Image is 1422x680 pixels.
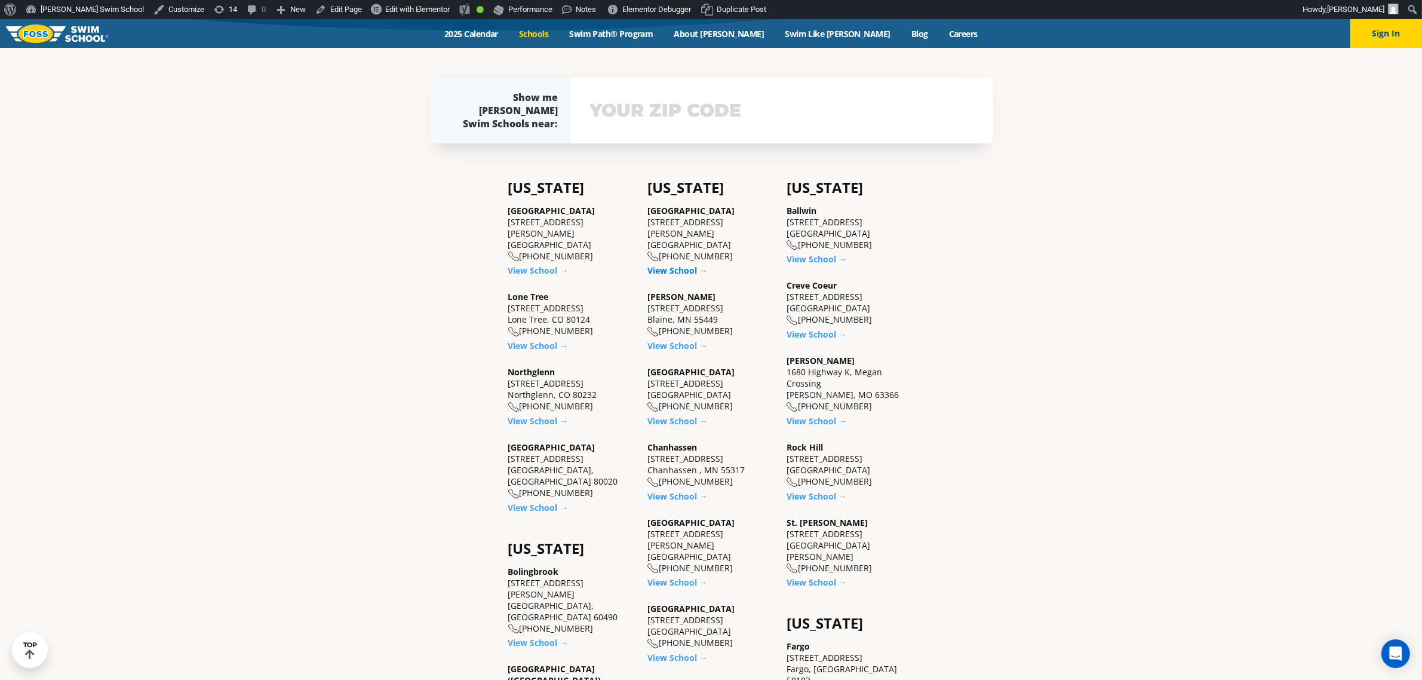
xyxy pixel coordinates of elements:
a: [GEOGRAPHIC_DATA] [647,366,735,378]
div: [STREET_ADDRESS] [GEOGRAPHIC_DATA] [PHONE_NUMBER] [647,603,775,649]
img: location-phone-o-icon.svg [787,563,798,574]
a: View School → [508,415,569,427]
div: [STREET_ADDRESS] [GEOGRAPHIC_DATA][PERSON_NAME] [PHONE_NUMBER] [787,517,914,574]
img: location-phone-o-icon.svg [787,402,798,412]
div: [STREET_ADDRESS][PERSON_NAME] [GEOGRAPHIC_DATA], [GEOGRAPHIC_DATA] 60490 [PHONE_NUMBER] [508,566,635,635]
div: [STREET_ADDRESS] [GEOGRAPHIC_DATA], [GEOGRAPHIC_DATA] 80020 [PHONE_NUMBER] [508,442,635,499]
a: View School → [508,340,569,351]
img: location-phone-o-icon.svg [647,402,659,412]
a: [GEOGRAPHIC_DATA] [508,205,595,216]
a: Creve Coeur [787,280,837,291]
img: location-phone-o-icon.svg [647,639,659,649]
img: location-phone-o-icon.svg [508,402,520,412]
input: YOUR ZIP CODE [587,93,976,128]
a: [PERSON_NAME] [787,355,855,366]
a: View School → [787,253,847,265]
a: Lone Tree [508,291,549,302]
a: [GEOGRAPHIC_DATA] [508,442,595,453]
a: Chanhassen [647,442,697,453]
h4: [US_STATE] [508,179,635,196]
a: 2025 Calendar [434,28,509,39]
span: Edit with Elementor [385,5,450,14]
a: View School → [647,265,708,276]
h4: [US_STATE] [647,179,775,196]
a: Swim Path® Program [559,28,664,39]
a: View School → [647,415,708,427]
a: [GEOGRAPHIC_DATA] [647,517,735,528]
a: Bolingbrook [508,566,559,577]
a: Blog [901,28,938,39]
div: 1680 Highway K, Megan Crossing [PERSON_NAME], MO 63366 [PHONE_NUMBER] [787,355,914,412]
img: location-phone-o-icon.svg [647,563,659,574]
a: View School → [508,502,569,513]
div: [STREET_ADDRESS][PERSON_NAME] [GEOGRAPHIC_DATA] [PHONE_NUMBER] [647,205,775,262]
a: View School → [787,577,847,588]
img: FOSS Swim School Logo [6,24,108,43]
a: View School → [647,577,708,588]
a: Northglenn [508,366,555,378]
a: Schools [509,28,559,39]
img: location-phone-o-icon.svg [508,489,520,499]
a: About [PERSON_NAME] [664,28,775,39]
div: [STREET_ADDRESS] Chanhassen , MN 55317 [PHONE_NUMBER] [647,442,775,488]
div: [STREET_ADDRESS][PERSON_NAME] [GEOGRAPHIC_DATA] [PHONE_NUMBER] [508,205,635,262]
div: [STREET_ADDRESS] [GEOGRAPHIC_DATA] [PHONE_NUMBER] [647,366,775,412]
div: [STREET_ADDRESS] Blaine, MN 55449 [PHONE_NUMBER] [647,291,775,337]
img: location-phone-o-icon.svg [647,252,659,262]
div: Show me [PERSON_NAME] Swim Schools near: [453,91,558,130]
div: Open Intercom Messenger [1381,639,1410,668]
img: location-phone-o-icon.svg [787,477,798,488]
a: View School → [787,415,847,427]
h4: [US_STATE] [508,540,635,557]
div: [STREET_ADDRESS] Northglenn, CO 80232 [PHONE_NUMBER] [508,366,635,412]
a: View School → [647,340,708,351]
a: View School → [647,652,708,663]
div: [STREET_ADDRESS] Lone Tree, CO 80124 [PHONE_NUMBER] [508,291,635,337]
a: Fargo [787,641,810,652]
img: location-phone-o-icon.svg [508,624,520,634]
h4: [US_STATE] [787,179,914,196]
div: [STREET_ADDRESS] [GEOGRAPHIC_DATA] [PHONE_NUMBER] [787,442,914,488]
a: St. [PERSON_NAME] [787,517,868,528]
button: Sign In [1350,19,1422,48]
a: View School → [647,491,708,502]
a: View School → [508,637,569,648]
h4: [US_STATE] [787,615,914,632]
img: location-phone-o-icon.svg [787,316,798,326]
div: Good [477,6,484,13]
img: location-phone-o-icon.svg [647,477,659,488]
a: Swim Like [PERSON_NAME] [775,28,901,39]
a: View School → [787,329,847,340]
a: View School → [787,491,847,502]
img: location-phone-o-icon.svg [647,327,659,337]
a: Careers [938,28,988,39]
div: [STREET_ADDRESS] [GEOGRAPHIC_DATA] [PHONE_NUMBER] [787,280,914,326]
a: Ballwin [787,205,816,216]
div: [STREET_ADDRESS][PERSON_NAME] [GEOGRAPHIC_DATA] [PHONE_NUMBER] [647,517,775,574]
a: [PERSON_NAME] [647,291,715,302]
img: location-phone-o-icon.svg [508,327,520,337]
div: [STREET_ADDRESS] [GEOGRAPHIC_DATA] [PHONE_NUMBER] [787,205,914,251]
span: [PERSON_NAME] [1327,5,1384,14]
img: location-phone-o-icon.svg [787,240,798,250]
a: View School → [508,265,569,276]
img: location-phone-o-icon.svg [508,252,520,262]
a: [GEOGRAPHIC_DATA] [647,205,735,216]
a: Rock Hill [787,442,823,453]
a: [GEOGRAPHIC_DATA] [647,603,735,614]
div: TOP [23,641,37,660]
